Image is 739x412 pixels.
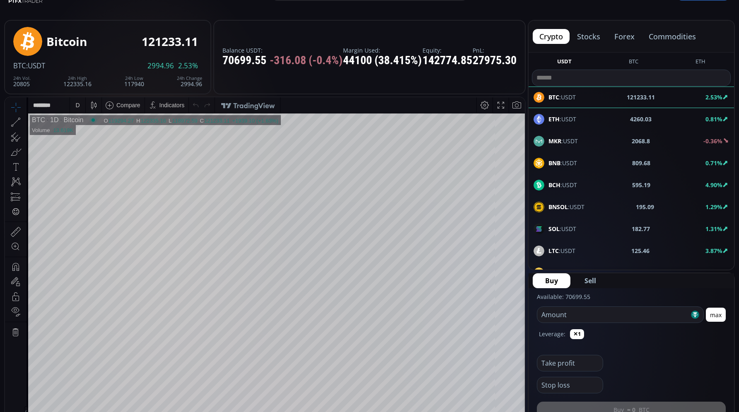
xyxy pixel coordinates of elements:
b: 1.29% [705,203,722,211]
b: 182.77 [632,224,650,233]
div: 119294.27 [104,20,129,27]
b: MKR [548,137,561,145]
b: -0.36% [703,137,722,145]
b: 2068.8 [632,137,650,145]
button: ETH [692,58,709,68]
button: BTC [625,58,642,68]
span: -316.08 (-0.4%) [270,54,343,67]
div: L [164,20,167,27]
button: commodities [642,29,703,44]
b: BCH [548,181,560,189]
div: 24h Change [177,76,202,81]
button: forex [608,29,641,44]
div: Hide Drawings Toolbar [19,309,23,320]
div: 44100 (38.415%) [343,54,422,67]
div: Toggle Percentage [476,328,488,344]
div: 118972.59 [167,20,192,27]
div: 3m [54,333,62,340]
span: :USDT [548,159,577,167]
div: 122335.16 [135,20,161,27]
div: Market open [85,19,92,27]
b: BNSOL [548,203,568,211]
b: LTC [548,247,559,255]
b: 595.19 [632,181,650,189]
b: BANANA [548,269,574,277]
div: 5d [82,333,88,340]
b: 4.90% [705,181,722,189]
div: 122335.16 [63,76,92,87]
div: 1D [40,19,53,27]
b: SOL [548,225,560,233]
span: 10:04:08 (UTC) [425,333,465,340]
div: 1d [94,333,100,340]
span: Sell [584,276,596,286]
span: :USDT [548,224,576,233]
div: Toggle Auto Scale [501,328,518,344]
b: 26.34 [640,268,654,277]
button: 10:04:08 (UTC) [423,328,468,344]
b: BNB [548,159,560,167]
b: 1.31% [705,225,722,233]
div: Toggle Log Scale [488,328,501,344]
div: 27975.30 [473,54,517,67]
b: 125.46 [631,246,650,255]
div: Go to [111,328,124,344]
div: +1939.10 (+1.63%) [227,20,273,27]
span: Buy [545,276,558,286]
b: 3.87% [705,247,722,255]
label: Balance USDT: [222,47,343,53]
div: Volume [27,30,45,36]
label: Margin Used: [343,47,422,53]
div: BTC [27,19,40,27]
div: 24h Vol. [13,76,31,81]
span: BTC [13,61,26,70]
span: :USDT [548,202,584,211]
button: Buy [533,273,570,288]
div: 142774.85 [423,54,472,67]
b: 195.09 [636,202,654,211]
div: 117940 [124,76,144,87]
span: 2.53% [178,62,198,70]
div: H [131,20,135,27]
button: USDT [554,58,575,68]
label: Available: 70699.55 [537,293,590,301]
button: stocks [570,29,607,44]
button: crypto [533,29,570,44]
span: :USDT [26,61,45,70]
div: 1y [42,333,48,340]
div: 24h Low [124,76,144,81]
div: 20805 [13,76,31,87]
b: 0.81% [705,115,722,123]
button: Sell [572,273,609,288]
div: O [99,20,103,27]
label: Equity: [423,47,472,53]
span: :USDT [548,137,578,145]
div: 121233.11 [199,20,225,27]
span: :USDT [548,246,575,255]
div: 121233.11 [142,35,198,48]
span: :USDT [548,268,590,277]
b: ETH [548,115,560,123]
div: 13.619K [48,30,68,36]
button: ✕1 [570,329,584,339]
span: :USDT [548,115,576,123]
b: -0.57% [703,269,722,277]
label: Leverage: [539,330,565,338]
div: 5y [30,333,36,340]
div: Bitcoin [53,19,78,27]
div: 70699.55 [222,54,343,67]
b: 4260.03 [630,115,652,123]
label: PnL: [473,47,517,53]
div: Bitcoin [46,35,87,48]
div: Compare [111,5,135,11]
div: D [70,5,75,11]
div: 1m [68,333,75,340]
div: log [490,333,498,340]
div: C [195,20,199,27]
button: max [706,308,726,322]
b: 0.71% [705,159,722,167]
b: 809.68 [632,159,650,167]
div: auto [504,333,515,340]
div: 2994.96 [177,76,202,87]
div: Indicators [155,5,180,11]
